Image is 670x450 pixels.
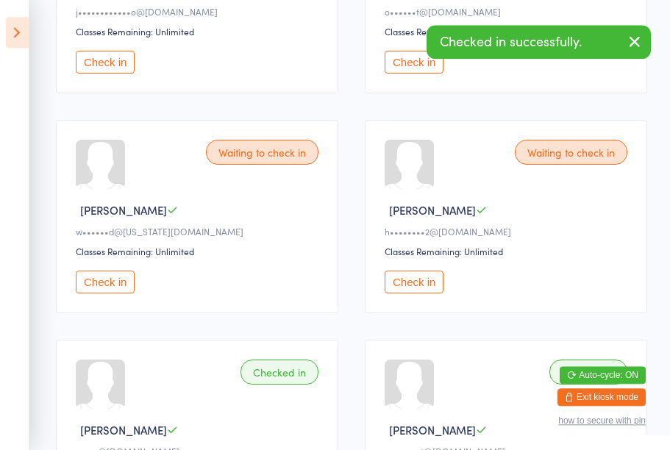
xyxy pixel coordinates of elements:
[206,140,318,165] div: Waiting to check in
[385,51,443,74] button: Check in
[385,271,443,293] button: Check in
[76,271,135,293] button: Check in
[76,245,323,257] div: Classes Remaining: Unlimited
[385,245,632,257] div: Classes Remaining: Unlimited
[389,202,476,218] span: [PERSON_NAME]
[76,25,323,37] div: Classes Remaining: Unlimited
[80,202,167,218] span: [PERSON_NAME]
[389,422,476,438] span: [PERSON_NAME]
[385,5,632,18] div: o••••••t@[DOMAIN_NAME]
[557,388,646,406] button: Exit kiosk mode
[240,360,318,385] div: Checked in
[385,25,632,37] div: Classes Remaining: Unlimited
[427,25,651,59] div: Checked in successfully.
[76,5,323,18] div: j••••••••••••o@[DOMAIN_NAME]
[76,51,135,74] button: Check in
[80,422,167,438] span: [PERSON_NAME]
[560,366,646,384] button: Auto-cycle: ON
[385,225,632,238] div: h••••••••2@[DOMAIN_NAME]
[515,140,627,165] div: Waiting to check in
[76,225,323,238] div: w••••••d@[US_STATE][DOMAIN_NAME]
[549,360,627,385] div: Checked in
[558,415,646,426] button: how to secure with pin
